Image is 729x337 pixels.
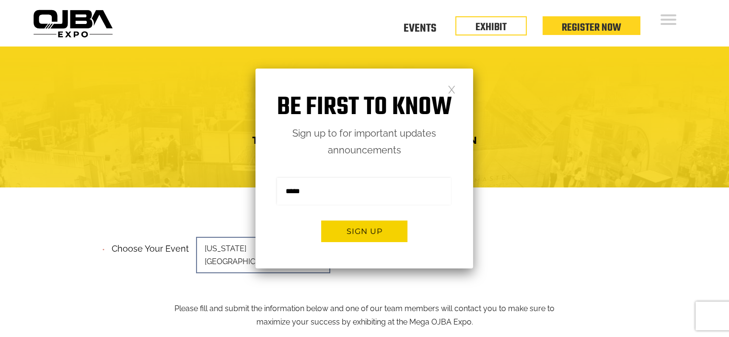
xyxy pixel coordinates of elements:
h1: Be first to know [255,93,473,123]
a: Close [448,85,456,93]
p: Please fill and submit the information below and one of our team members will contact you to make... [167,241,562,329]
p: Sign up to for important updates announcements [255,125,473,159]
button: Sign up [321,221,407,242]
h4: Trade Show Exhibit Space Application [36,131,693,149]
label: Choose your event [106,235,189,256]
span: [US_STATE][GEOGRAPHIC_DATA] [196,237,330,273]
a: EXHIBIT [475,19,507,35]
a: Register Now [562,20,621,36]
h1: Mega OJBA Expo [36,84,693,123]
